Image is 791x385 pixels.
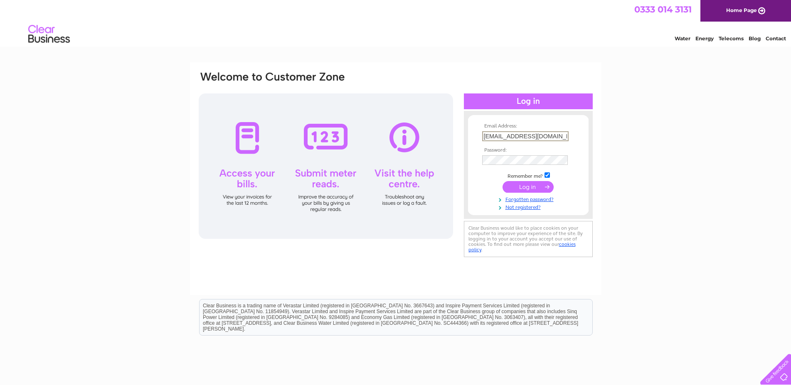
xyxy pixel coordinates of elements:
[200,5,592,40] div: Clear Business is a trading name of Verastar Limited (registered in [GEOGRAPHIC_DATA] No. 3667643...
[634,4,692,15] a: 0333 014 3131
[749,35,761,42] a: Blog
[503,181,554,193] input: Submit
[719,35,744,42] a: Telecoms
[480,123,577,129] th: Email Address:
[482,195,577,203] a: Forgotten password?
[766,35,786,42] a: Contact
[675,35,690,42] a: Water
[468,241,576,253] a: cookies policy
[482,203,577,211] a: Not registered?
[464,221,593,257] div: Clear Business would like to place cookies on your computer to improve your experience of the sit...
[695,35,714,42] a: Energy
[480,147,577,153] th: Password:
[480,171,577,179] td: Remember me?
[28,22,70,47] img: logo.png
